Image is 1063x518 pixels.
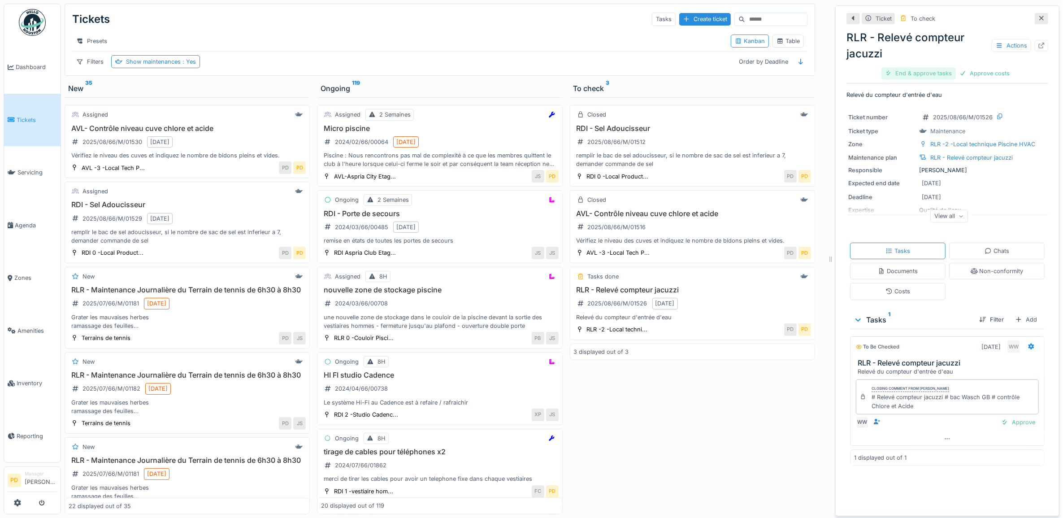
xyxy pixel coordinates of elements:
[848,166,1046,174] div: [PERSON_NAME]
[574,313,811,322] div: Relevé du compteur d'entrée d'eau
[279,247,291,259] div: PD
[546,247,559,259] div: JS
[352,83,360,94] sup: 119
[17,168,57,177] span: Servicing
[872,386,949,392] div: Closing comment from [PERSON_NAME]
[858,367,1041,376] div: Relevé du compteur d'entrée d'eau
[334,248,396,257] div: RDI Aspria Club Etag...
[546,409,559,421] div: JS
[4,146,61,199] a: Servicing
[293,161,306,174] div: PD
[933,113,993,122] div: 2025/08/66/M/01526
[82,138,142,146] div: 2025/08/66/M/01530
[922,179,941,187] div: [DATE]
[19,9,46,36] img: Badge_color-CXgf-gQk.svg
[69,286,306,294] h3: RLR - Maintenance Journalière du Terrain de tennis de 6h30 à 8h30
[148,384,168,393] div: [DATE]
[888,314,890,325] sup: 1
[532,170,544,183] div: JS
[652,13,676,26] div: Tasks
[992,39,1031,52] div: Actions
[82,248,143,257] div: RDI 0 -Local Product...
[321,286,558,294] h3: nouvelle zone de stockage piscine
[17,432,57,440] span: Reporting
[72,55,108,68] div: Filters
[377,357,386,366] div: 8H
[69,200,306,209] h3: RDI - Sel Adoucisseur
[546,332,559,344] div: JS
[335,272,360,281] div: Assigned
[82,214,142,223] div: 2025/08/66/M/01529
[396,138,416,146] div: [DATE]
[4,199,61,252] a: Agenda
[335,384,388,393] div: 2024/04/66/00738
[126,57,196,66] div: Show maintenances
[147,299,166,308] div: [DATE]
[321,151,558,168] div: Piscine : Nous rencontrons pas mal de complexité à ce que les membres quittent le club à l'heure ...
[69,398,306,415] div: Grater les mauvaises herbes ramassage des feuilles Vidange des poubelles Rangement du matériel su...
[878,267,918,275] div: Documents
[16,63,57,71] span: Dashboard
[848,179,915,187] div: Expected end date
[279,417,291,430] div: PD
[848,113,915,122] div: Ticket number
[532,247,544,259] div: JS
[17,116,57,124] span: Tickets
[971,267,1024,275] div: Non-conformity
[4,357,61,410] a: Inventory
[335,196,359,204] div: Ongoing
[25,470,57,490] li: [PERSON_NAME]
[335,138,388,146] div: 2024/02/66/00064
[574,151,811,168] div: remplir le bac de sel adoucisseur, si le nombre de sac de sel est inferieur a 7, demander command...
[17,379,57,387] span: Inventory
[396,223,416,231] div: [DATE]
[334,410,398,419] div: RDI 2 -Studio Cadenc...
[334,172,396,181] div: AVL-Aspria City Etag...
[321,448,558,456] h3: tirage de cables pour téléphones x2
[321,236,558,245] div: remise en états de toutes les portes de secours
[735,37,765,45] div: Kanban
[574,209,811,218] h3: AVL- Contrôle niveau cuve chlore et acide
[85,83,92,94] sup: 35
[4,94,61,147] a: Tickets
[321,209,558,218] h3: RDI - Porte de secours
[848,193,915,201] div: Deadline
[68,83,306,94] div: New
[25,470,57,477] div: Manager
[856,343,899,351] div: To be checked
[546,485,559,498] div: PD
[587,172,649,181] div: RDI 0 -Local Product...
[985,247,1009,255] div: Chats
[784,170,797,183] div: PD
[334,487,393,496] div: RDI 1 -vestiaire hom...
[279,161,291,174] div: PD
[82,110,108,119] div: Assigned
[150,214,169,223] div: [DATE]
[321,371,558,379] h3: HI FI studio Cadence
[69,456,306,465] h3: RLR - Maintenance Journalière du Terrain de tennis de 6h30 à 8h30
[930,127,965,135] div: Maintenance
[72,35,111,48] div: Presets
[588,223,646,231] div: 2025/08/66/M/01516
[335,461,386,470] div: 2024/07/66/01862
[69,483,306,501] div: Grater les mauvaises herbes ramassage des feuilles Vidange des poubelles Rangement du matériel su...
[798,323,811,336] div: PD
[587,325,648,334] div: RLR -2 -Local techni...
[956,67,1014,79] div: Approve costs
[876,14,892,23] div: Ticket
[379,272,387,281] div: 8H
[573,83,811,94] div: To check
[588,272,619,281] div: Tasks done
[4,410,61,463] a: Reporting
[848,140,915,148] div: Zone
[588,196,607,204] div: Closed
[82,164,145,172] div: AVL -3 -Local Tech P...
[279,332,291,344] div: PD
[14,274,57,282] span: Zones
[69,371,306,379] h3: RLR - Maintenance Journalière du Terrain de tennis de 6h30 à 8h30
[321,83,559,94] div: Ongoing
[82,470,139,478] div: 2025/07/66/M/01181
[922,193,941,201] div: [DATE]
[377,434,386,443] div: 8H
[335,434,359,443] div: Ongoing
